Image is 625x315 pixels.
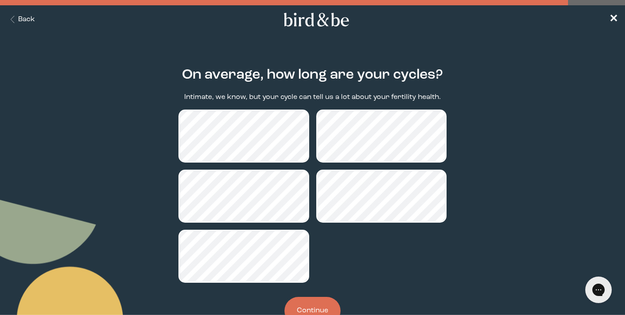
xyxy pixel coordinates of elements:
p: Intimate, we know, but your cycle can tell us a lot about your fertility health. [184,92,441,102]
iframe: Gorgias live chat messenger [581,273,616,306]
h2: On average, how long are your cycles? [182,65,443,85]
span: ✕ [609,14,618,25]
a: ✕ [609,12,618,27]
button: Back Button [7,15,35,25]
